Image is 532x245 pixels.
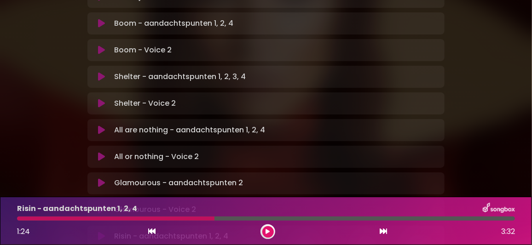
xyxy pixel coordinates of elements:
p: All or nothing - Voice 2 [114,151,199,162]
p: Boom - Voice 2 [114,45,172,56]
p: Boom - aandachtspunten 1, 2, 4 [114,18,233,29]
p: Risin - aandachtspunten 1, 2, 4 [17,203,137,214]
p: All are nothing - aandachtspunten 1, 2, 4 [114,125,265,136]
span: 3:32 [501,226,515,237]
p: Shelter - Voice 2 [114,98,176,109]
p: Glamourous - aandachtspunten 2 [114,178,243,189]
img: songbox-logo-white.png [483,203,515,215]
p: Shelter - aandachtspunten 1, 2, 3, 4 [114,71,246,82]
span: 1:24 [17,226,30,237]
